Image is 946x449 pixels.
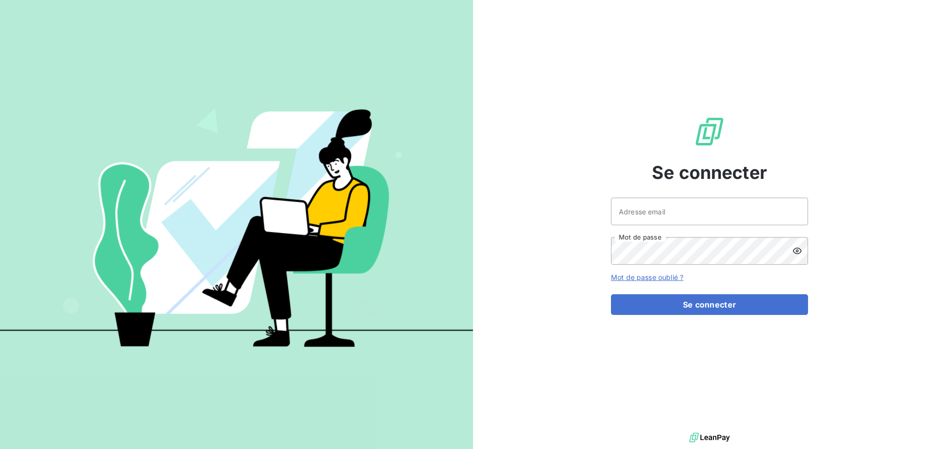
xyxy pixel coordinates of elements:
img: Logo LeanPay [694,116,725,147]
input: placeholder [611,198,808,225]
img: logo [689,430,730,445]
a: Mot de passe oublié ? [611,273,683,281]
span: Se connecter [652,159,767,186]
button: Se connecter [611,294,808,315]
